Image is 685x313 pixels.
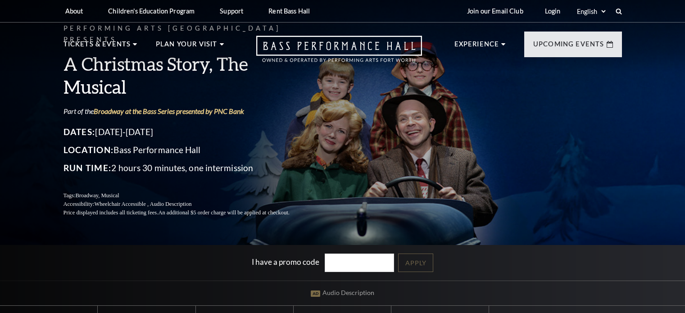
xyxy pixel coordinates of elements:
[64,145,114,155] span: Location:
[64,106,311,116] p: Part of the
[64,161,311,175] p: 2 hours 30 minutes, one intermission
[575,7,607,16] select: Select:
[94,201,191,207] span: Wheelchair Accessible , Audio Description
[75,192,119,199] span: Broadway, Musical
[64,125,311,139] p: [DATE]-[DATE]
[65,7,83,15] p: About
[64,163,112,173] span: Run Time:
[268,7,310,15] p: Rent Bass Hall
[454,39,499,55] p: Experience
[64,209,311,217] p: Price displayed includes all ticketing fees.
[94,107,244,115] a: Broadway at the Bass Series presented by PNC Bank
[156,39,218,55] p: Plan Your Visit
[64,127,95,137] span: Dates:
[158,209,289,216] span: An additional $5 order charge will be applied at checkout.
[252,257,319,267] label: I have a promo code
[64,191,311,200] p: Tags:
[220,7,243,15] p: Support
[64,143,311,157] p: Bass Performance Hall
[533,39,604,55] p: Upcoming Events
[64,39,131,55] p: Tickets & Events
[108,7,195,15] p: Children's Education Program
[64,200,311,209] p: Accessibility:
[64,52,311,98] h3: A Christmas Story, The Musical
